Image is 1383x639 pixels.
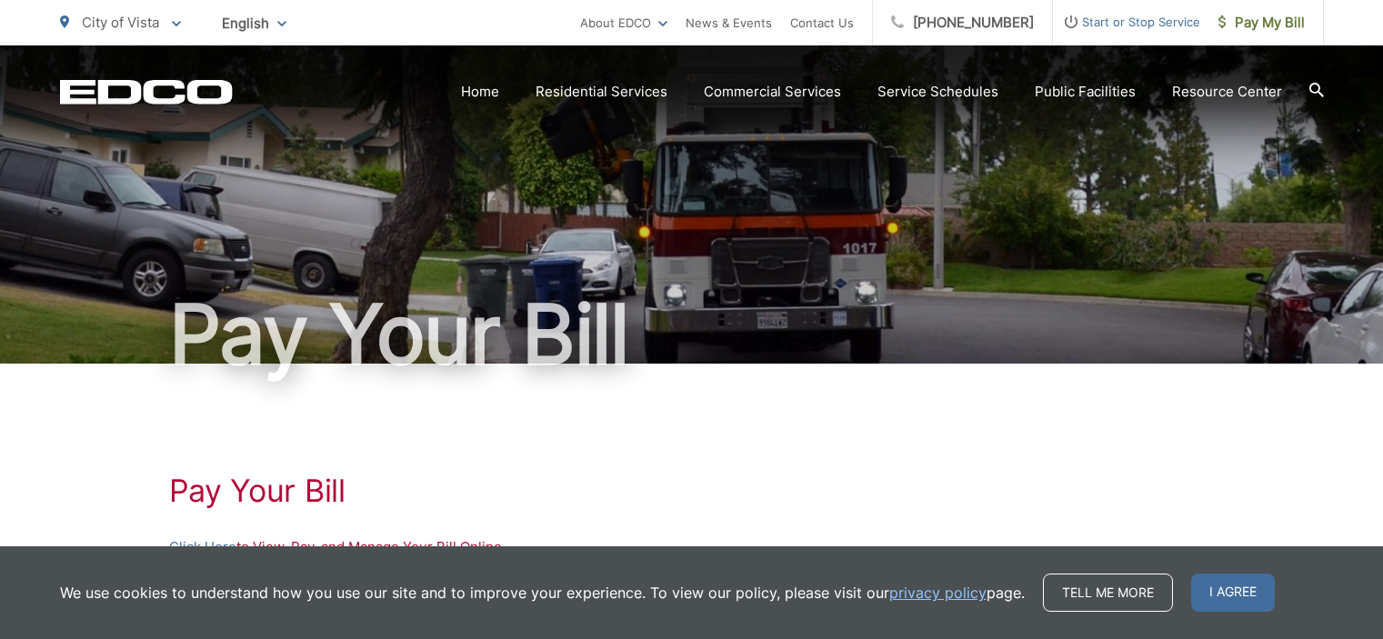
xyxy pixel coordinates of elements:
[704,81,841,103] a: Commercial Services
[580,12,667,34] a: About EDCO
[1172,81,1282,103] a: Resource Center
[60,79,233,105] a: EDCD logo. Return to the homepage.
[536,81,667,103] a: Residential Services
[686,12,772,34] a: News & Events
[169,473,1215,509] h1: Pay Your Bill
[889,582,987,604] a: privacy policy
[60,582,1025,604] p: We use cookies to understand how you use our site and to improve your experience. To view our pol...
[208,7,300,39] span: English
[82,14,159,31] span: City of Vista
[1218,12,1305,34] span: Pay My Bill
[169,536,1215,558] p: to View, Pay, and Manage Your Bill Online
[60,289,1324,380] h1: Pay Your Bill
[169,536,236,558] a: Click Here
[1191,574,1275,612] span: I agree
[461,81,499,103] a: Home
[877,81,998,103] a: Service Schedules
[790,12,854,34] a: Contact Us
[1043,574,1173,612] a: Tell me more
[1035,81,1136,103] a: Public Facilities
